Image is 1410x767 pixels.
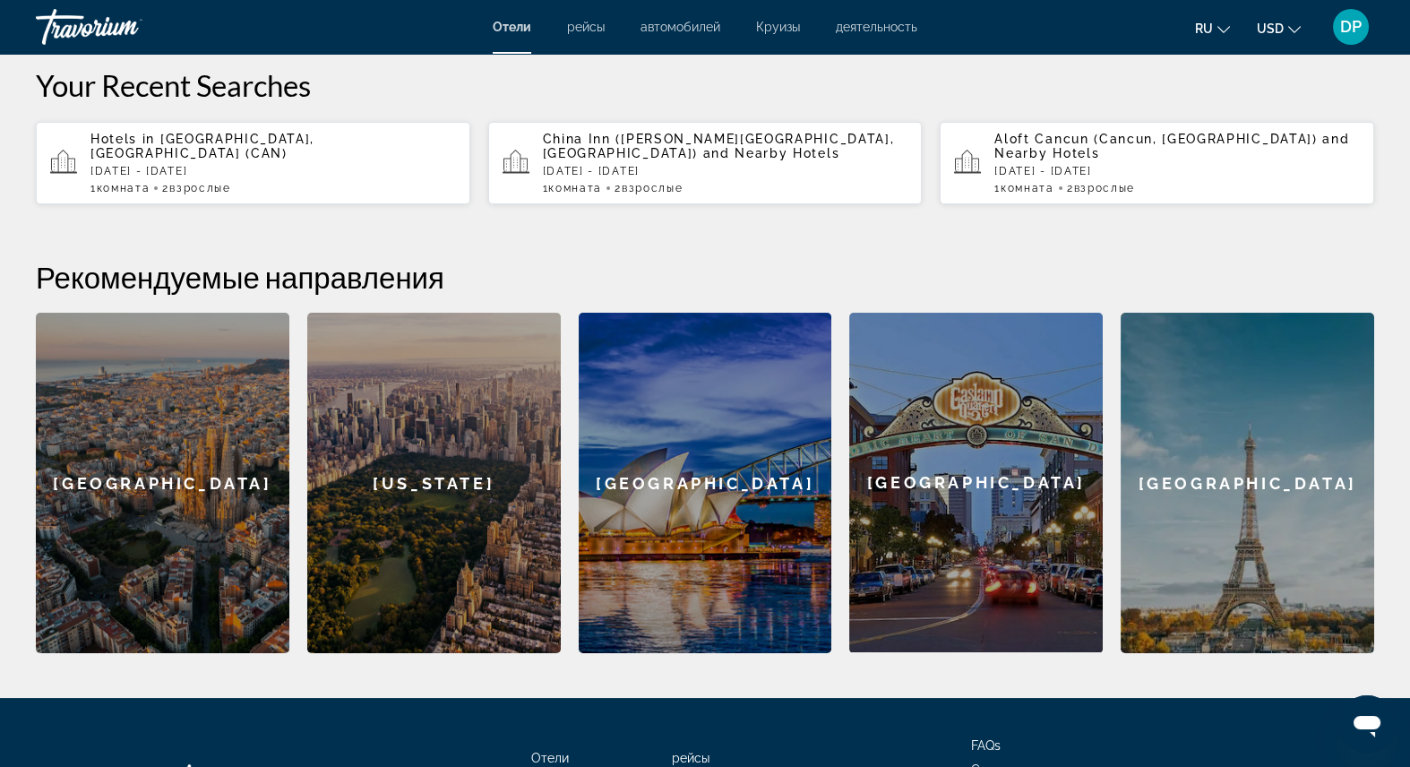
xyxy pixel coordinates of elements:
span: Комната [548,182,602,194]
span: Взрослые [622,182,683,194]
p: [DATE] - [DATE] [90,165,456,177]
a: [US_STATE] [307,313,561,653]
button: Change language [1195,15,1230,41]
p: [DATE] - [DATE] [994,165,1360,177]
span: 2 [615,182,683,194]
a: Круизы [756,20,800,34]
a: FAQs [971,738,1001,753]
span: 1 [994,182,1053,194]
span: China Inn ([PERSON_NAME][GEOGRAPHIC_DATA], [GEOGRAPHIC_DATA]) [543,132,895,160]
a: [GEOGRAPHIC_DATA] [849,313,1103,653]
a: Отели [531,751,569,765]
a: Travorium [36,4,215,50]
a: [GEOGRAPHIC_DATA] [579,313,832,653]
span: 1 [543,182,602,194]
a: [GEOGRAPHIC_DATA] [1121,313,1374,653]
span: 1 [90,182,150,194]
a: автомобилей [641,20,720,34]
span: [GEOGRAPHIC_DATA], [GEOGRAPHIC_DATA] (CAN) [90,132,314,160]
a: [GEOGRAPHIC_DATA] [36,313,289,653]
span: Aloft Cancun (Cancun, [GEOGRAPHIC_DATA]) [994,132,1317,146]
span: DP [1340,18,1362,36]
button: China Inn ([PERSON_NAME][GEOGRAPHIC_DATA], [GEOGRAPHIC_DATA]) and Nearby Hotels[DATE] - [DATE]1Ко... [488,121,923,205]
span: Hotels in [90,132,155,146]
button: Hotels in [GEOGRAPHIC_DATA], [GEOGRAPHIC_DATA] (CAN)[DATE] - [DATE]1Комната2Взрослые [36,121,470,205]
span: Взрослые [1073,182,1134,194]
button: Aloft Cancun (Cancun, [GEOGRAPHIC_DATA]) and Nearby Hotels[DATE] - [DATE]1Комната2Взрослые [940,121,1374,205]
h2: Рекомендуемые направления [36,259,1374,295]
span: ru [1195,22,1213,36]
span: and Nearby Hotels [703,146,840,160]
div: [GEOGRAPHIC_DATA] [849,313,1103,652]
span: Комната [97,182,150,194]
a: Отели [493,20,531,34]
a: рейсы [672,751,709,765]
span: 2 [1067,182,1135,194]
span: and Nearby Hotels [994,132,1349,160]
p: Your Recent Searches [36,67,1374,103]
span: 2 [162,182,230,194]
p: [DATE] - [DATE] [543,165,908,177]
button: Change currency [1257,15,1301,41]
span: USD [1257,22,1284,36]
a: деятельность [836,20,917,34]
iframe: Кнопка запуска окна обмена сообщениями [1338,695,1396,753]
span: Взрослые [169,182,230,194]
span: Комната [1001,182,1054,194]
a: рейсы [567,20,605,34]
button: User Menu [1328,8,1374,46]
